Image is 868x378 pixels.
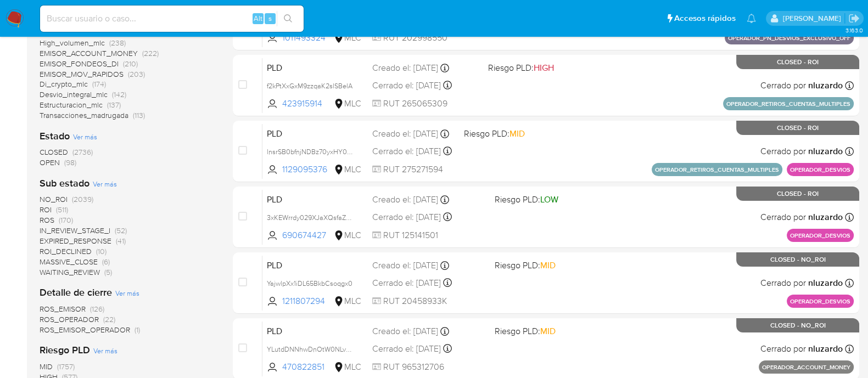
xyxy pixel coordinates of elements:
p: rociodaniela.benavidescatalan@mercadolibre.cl [782,13,844,24]
span: 3.163.0 [845,26,863,35]
input: Buscar usuario o caso... [40,12,304,26]
button: search-icon [277,11,299,26]
a: Salir [848,13,860,24]
span: Alt [254,13,262,24]
span: Accesos rápidos [674,13,736,24]
a: Notificaciones [747,14,756,23]
span: s [268,13,272,24]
